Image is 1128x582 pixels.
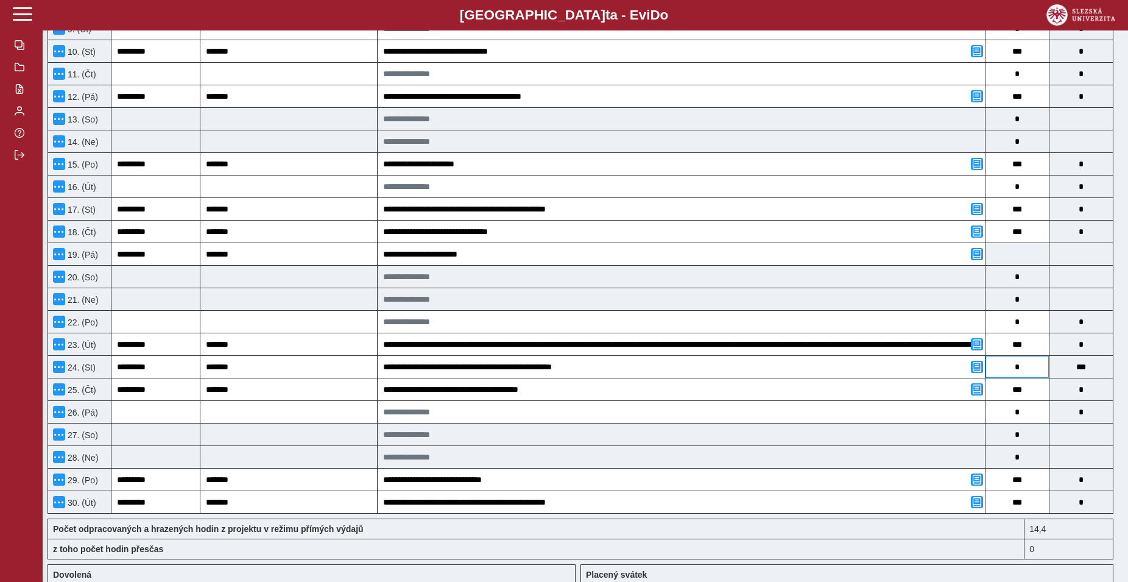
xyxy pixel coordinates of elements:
[53,203,65,215] button: Menu
[65,160,98,169] span: 15. (Po)
[65,115,98,124] span: 13. (So)
[971,248,983,260] button: Přidat poznámku
[53,316,65,328] button: Menu
[53,225,65,238] button: Menu
[971,203,983,215] button: Přidat poznámku
[65,227,96,237] span: 18. (Čt)
[65,182,96,192] span: 16. (Út)
[65,498,96,508] span: 30. (Út)
[53,113,65,125] button: Menu
[53,406,65,418] button: Menu
[586,570,647,580] b: Placený svátek
[53,180,65,193] button: Menu
[53,383,65,396] button: Menu
[660,7,669,23] span: o
[1046,4,1115,26] img: logo_web_su.png
[971,90,983,102] button: Přidat poznámku
[650,7,660,23] span: D
[53,158,65,170] button: Menu
[65,475,98,485] span: 29. (Po)
[65,385,96,395] span: 25. (Čt)
[971,338,983,350] button: Přidat poznámku
[971,361,983,373] button: Přidat poznámku
[65,295,99,305] span: 21. (Ne)
[53,135,65,147] button: Menu
[65,250,98,260] span: 19. (Pá)
[65,453,99,463] span: 28. (Ne)
[53,271,65,283] button: Menu
[65,272,98,282] span: 20. (So)
[65,69,96,79] span: 11. (Čt)
[53,428,65,441] button: Menu
[971,45,983,57] button: Přidat poznámku
[53,338,65,350] button: Menu
[53,524,364,534] b: Počet odpracovaných a hrazených hodin z projektu v režimu přímých výdajů
[53,570,91,580] b: Dovolená
[53,496,65,508] button: Menu
[971,158,983,170] button: Přidat poznámku
[53,293,65,305] button: Menu
[605,7,610,23] span: t
[971,496,983,508] button: Přidat poznámku
[971,225,983,238] button: Přidat poznámku
[53,248,65,260] button: Menu
[53,68,65,80] button: Menu
[65,430,98,440] span: 27. (So)
[1024,519,1113,539] div: Fond pracovní doby (17,6 h) a součet hodin (15,2 h) se neshodují!
[53,90,65,102] button: Menu
[65,363,96,372] span: 24. (St)
[53,361,65,373] button: Menu
[1024,539,1113,559] div: 0
[53,45,65,57] button: Menu
[971,383,983,396] button: Přidat poznámku
[971,474,983,486] button: Přidat poznámku
[53,544,163,554] b: z toho počet hodin přesčas
[65,205,96,215] span: 17. (St)
[65,47,96,57] span: 10. (St)
[65,318,98,327] span: 22. (Po)
[37,7,1091,23] b: [GEOGRAPHIC_DATA] a - Evi
[53,451,65,463] button: Menu
[65,92,98,102] span: 12. (Pá)
[53,474,65,486] button: Menu
[65,408,98,417] span: 26. (Pá)
[65,137,99,147] span: 14. (Ne)
[65,340,96,350] span: 23. (Út)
